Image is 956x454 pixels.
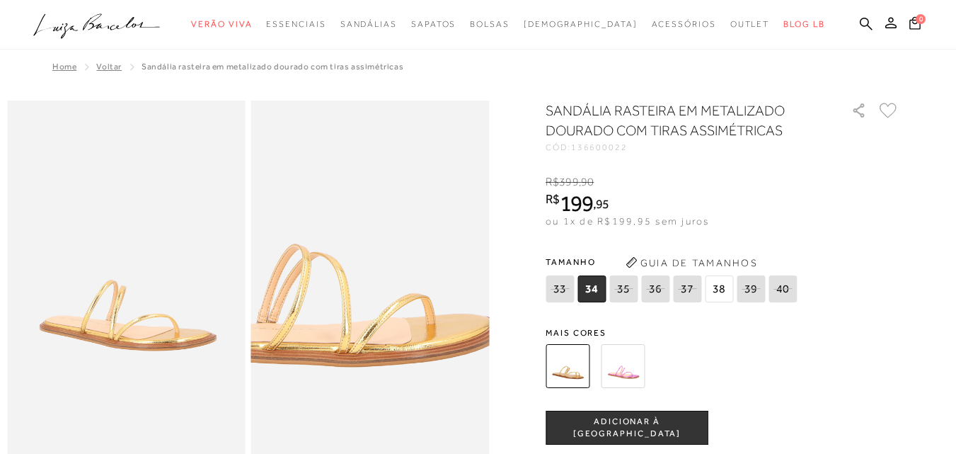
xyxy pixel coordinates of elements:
span: 36 [641,276,669,302]
button: ADICIONAR À [GEOGRAPHIC_DATA] [546,411,708,445]
span: Acessórios [652,19,716,29]
span: Outlet [730,19,770,29]
a: Voltar [96,62,122,72]
div: CÓD: [546,143,829,152]
span: Sandálias [340,19,397,29]
span: 40 [768,276,797,302]
span: BLOG LB [783,19,824,29]
span: 39 [737,276,765,302]
span: 34 [577,276,606,302]
button: 0 [905,16,925,35]
span: Essenciais [266,19,326,29]
h1: SANDÁLIA RASTEIRA EM METALIZADO DOURADO COM TIRAS ASSIMÉTRICAS [546,101,811,140]
button: Guia de Tamanhos [621,251,762,274]
a: noSubCategoriesText [266,11,326,38]
a: noSubCategoriesText [340,11,397,38]
i: R$ [546,176,559,188]
span: Tamanho [546,251,800,273]
a: noSubCategoriesText [524,11,638,38]
span: Bolsas [470,19,509,29]
span: 35 [609,276,638,302]
span: 95 [596,196,609,211]
span: 399 [559,176,578,188]
span: Mais cores [546,329,899,337]
img: SANDÁLIA RASTEIRA EM METALIZADO ROSA PINK COM TIRAS ASSIMÉTRICAS [601,344,645,388]
span: 90 [581,176,594,188]
i: , [593,198,609,210]
span: 38 [705,276,733,302]
a: BLOG LB [783,11,824,38]
span: 33 [546,276,574,302]
span: ADICIONAR À [GEOGRAPHIC_DATA] [546,416,708,441]
span: ou 1x de R$199,95 sem juros [546,215,709,227]
a: noSubCategoriesText [470,11,509,38]
i: R$ [546,193,560,205]
a: noSubCategoriesText [730,11,770,38]
span: SANDÁLIA RASTEIRA EM METALIZADO DOURADO COM TIRAS ASSIMÉTRICAS [142,62,403,72]
span: Sapatos [411,19,456,29]
i: , [579,176,594,188]
a: Home [52,62,76,72]
span: 37 [673,276,701,302]
span: Verão Viva [191,19,252,29]
a: noSubCategoriesText [652,11,716,38]
img: SANDÁLIA RASTEIRA EM METALIZADO DOURADO COM TIRAS ASSIMÉTRICAS [546,344,589,388]
a: noSubCategoriesText [411,11,456,38]
span: 136600022 [571,142,628,152]
span: 199 [560,191,593,216]
a: noSubCategoriesText [191,11,252,38]
span: [DEMOGRAPHIC_DATA] [524,19,638,29]
span: 0 [916,14,926,24]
